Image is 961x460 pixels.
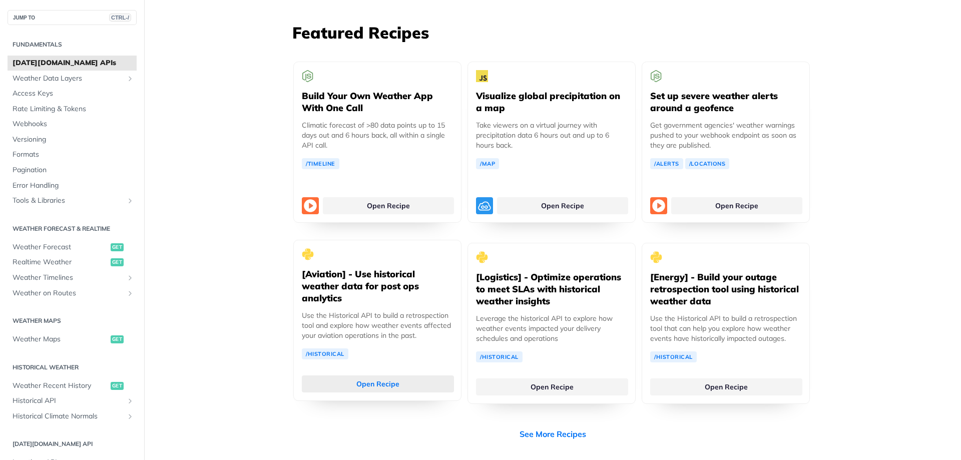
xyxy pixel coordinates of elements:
[8,40,137,49] h2: Fundamentals
[476,271,627,307] h5: [Logistics] - Optimize operations to meet SLAs with historical weather insights
[8,240,137,255] a: Weather Forecastget
[8,193,137,208] a: Tools & LibrariesShow subpages for Tools & Libraries
[302,268,453,304] h5: [Aviation] - Use historical weather data for post ops analytics
[650,378,802,395] a: Open Recipe
[650,271,801,307] h5: [Energy] - Build your outage retrospection tool using historical weather data
[13,411,124,421] span: Historical Climate Normals
[671,197,802,214] a: Open Recipe
[8,102,137,117] a: Rate Limiting & Tokens
[650,120,801,150] p: Get government agencies' weather warnings pushed to your webhook endpoint as soon as they are pub...
[126,274,134,282] button: Show subpages for Weather Timelines
[8,439,137,448] h2: [DATE][DOMAIN_NAME] API
[650,351,697,362] a: /Historical
[476,313,627,343] p: Leverage the historical API to explore how weather events impacted your delivery schedules and op...
[126,197,134,205] button: Show subpages for Tools & Libraries
[302,348,348,359] a: /Historical
[126,397,134,405] button: Show subpages for Historical API
[13,165,134,175] span: Pagination
[13,181,134,191] span: Error Handling
[13,119,134,129] span: Webhooks
[109,14,131,22] span: CTRL-/
[8,71,137,86] a: Weather Data LayersShow subpages for Weather Data Layers
[8,147,137,162] a: Formats
[111,258,124,266] span: get
[13,288,124,298] span: Weather on Routes
[13,257,108,267] span: Realtime Weather
[520,428,586,440] a: See More Recipes
[13,334,108,344] span: Weather Maps
[8,178,137,193] a: Error Handling
[13,273,124,283] span: Weather Timelines
[8,224,137,233] h2: Weather Forecast & realtime
[13,381,108,391] span: Weather Recent History
[13,396,124,406] span: Historical API
[476,158,499,169] a: /Map
[8,132,137,147] a: Versioning
[8,316,137,325] h2: Weather Maps
[302,375,454,392] a: Open Recipe
[302,310,453,340] p: Use the Historical API to build a retrospection tool and explore how weather events affected your...
[126,289,134,297] button: Show subpages for Weather on Routes
[476,90,627,114] h5: Visualize global precipitation on a map
[8,10,137,25] button: JUMP TOCTRL-/
[302,90,453,114] h5: Build Your Own Weather App With One Call
[650,313,801,343] p: Use the Historical API to build a retrospection tool that can help you explore how weather events...
[8,409,137,424] a: Historical Climate NormalsShow subpages for Historical Climate Normals
[650,158,683,169] a: /Alerts
[292,22,813,44] h3: Featured Recipes
[8,378,137,393] a: Weather Recent Historyget
[685,158,730,169] a: /Locations
[650,90,801,114] h5: Set up severe weather alerts around a geofence
[8,56,137,71] a: [DATE][DOMAIN_NAME] APIs
[8,363,137,372] h2: Historical Weather
[13,135,134,145] span: Versioning
[13,150,134,160] span: Formats
[13,242,108,252] span: Weather Forecast
[8,255,137,270] a: Realtime Weatherget
[13,196,124,206] span: Tools & Libraries
[8,163,137,178] a: Pagination
[8,117,137,132] a: Webhooks
[111,243,124,251] span: get
[13,89,134,99] span: Access Keys
[476,351,523,362] a: /Historical
[8,332,137,347] a: Weather Mapsget
[497,197,628,214] a: Open Recipe
[302,120,453,150] p: Climatic forecast of >80 data points up to 15 days out and 6 hours back, all within a single API ...
[8,270,137,285] a: Weather TimelinesShow subpages for Weather Timelines
[476,378,628,395] a: Open Recipe
[13,58,134,68] span: [DATE][DOMAIN_NAME] APIs
[476,120,627,150] p: Take viewers on a virtual journey with precipitation data 6 hours out and up to 6 hours back.
[8,286,137,301] a: Weather on RoutesShow subpages for Weather on Routes
[8,393,137,408] a: Historical APIShow subpages for Historical API
[323,197,454,214] a: Open Recipe
[13,104,134,114] span: Rate Limiting & Tokens
[302,158,339,169] a: /Timeline
[111,335,124,343] span: get
[8,86,137,101] a: Access Keys
[13,74,124,84] span: Weather Data Layers
[126,412,134,420] button: Show subpages for Historical Climate Normals
[126,75,134,83] button: Show subpages for Weather Data Layers
[111,382,124,390] span: get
